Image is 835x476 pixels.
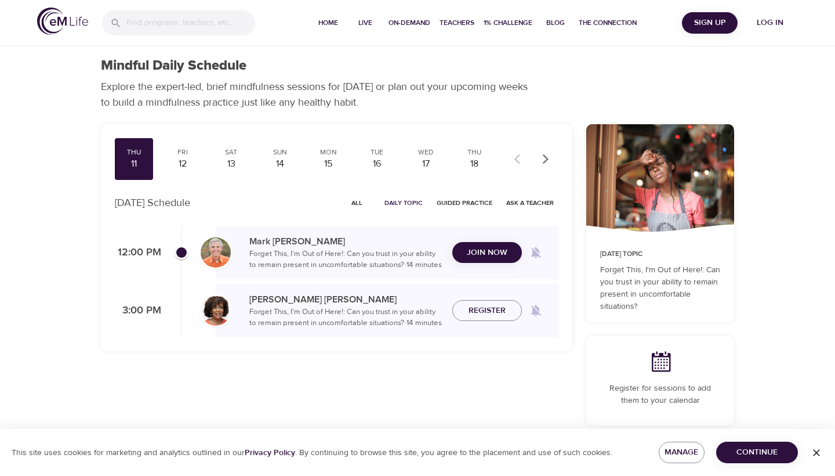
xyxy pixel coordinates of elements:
[437,197,492,208] span: Guided Practice
[351,17,379,29] span: Live
[440,17,474,29] span: Teachers
[384,197,423,208] span: Daily Topic
[389,17,430,29] span: On-Demand
[668,445,695,460] span: Manage
[362,147,391,157] div: Tue
[249,306,443,329] p: Forget This, I'm Out of Here!: Can you trust in your ability to remain present in uncomfortable s...
[460,157,489,171] div: 18
[542,17,569,29] span: Blog
[380,194,427,212] button: Daily Topic
[687,16,733,30] span: Sign Up
[411,157,440,171] div: 17
[201,237,231,268] img: Mark_Pirtle-min.jpg
[452,300,522,322] button: Register
[245,448,295,458] a: Privacy Policy
[249,248,443,271] p: Forget This, I'm Out of Here!: Can you trust in your ability to remain present in uncomfortable s...
[126,10,255,35] input: Find programs, teachers, etc...
[600,383,720,407] p: Register for sessions to add them to your calendar
[314,157,343,171] div: 15
[579,17,637,29] span: The Connection
[659,442,705,463] button: Manage
[467,246,507,260] span: Join Now
[37,8,88,35] img: logo
[201,295,231,326] img: Janet_Jackson-min.jpg
[600,264,720,313] p: Forget This, I'm Out of Here!: Can you trust in your ability to remain present in uncomfortable s...
[343,197,371,208] span: All
[460,147,489,157] div: Thu
[249,293,443,306] p: [PERSON_NAME] [PERSON_NAME]
[484,17,532,29] span: 1% Challenge
[469,304,506,318] span: Register
[119,157,148,171] div: 11
[266,157,295,171] div: 14
[362,157,391,171] div: 16
[168,147,197,157] div: Fri
[115,195,190,211] p: [DATE] Schedule
[217,147,246,157] div: Sat
[682,12,738,34] button: Sign Up
[249,235,443,248] p: Mark [PERSON_NAME]
[506,197,554,208] span: Ask a Teacher
[266,147,295,157] div: Sun
[432,194,497,212] button: Guided Practice
[522,297,550,324] span: Remind me when a class goes live every Thursday at 3:00 PM
[168,157,197,171] div: 12
[217,157,246,171] div: 13
[600,249,720,259] p: [DATE] Topic
[725,445,789,460] span: Continue
[502,194,558,212] button: Ask a Teacher
[314,17,342,29] span: Home
[115,303,161,319] p: 3:00 PM
[119,147,148,157] div: Thu
[101,57,246,74] h1: Mindful Daily Schedule
[115,245,161,261] p: 12:00 PM
[101,79,536,110] p: Explore the expert-led, brief mindfulness sessions for [DATE] or plan out your upcoming weeks to ...
[742,12,798,34] button: Log in
[747,16,793,30] span: Log in
[522,239,550,266] span: Remind me when a class goes live every Thursday at 12:00 PM
[716,442,798,463] button: Continue
[411,147,440,157] div: Wed
[314,147,343,157] div: Mon
[452,242,522,264] button: Join Now
[338,194,375,212] button: All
